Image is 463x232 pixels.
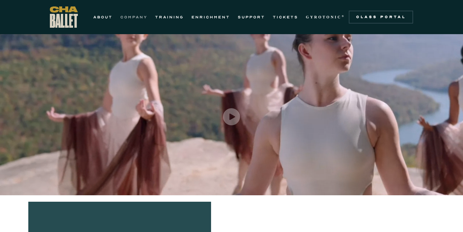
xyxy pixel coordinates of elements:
[342,15,345,18] sup: ®
[349,11,413,24] a: Class Portal
[273,13,298,21] a: TICKETS
[353,15,409,20] div: Class Portal
[306,15,342,19] strong: GYROTONIC
[155,13,184,21] a: TRAINING
[120,13,147,21] a: COMPANY
[50,6,78,28] a: home
[306,13,345,21] a: GYROTONIC®
[93,13,113,21] a: ABOUT
[238,13,265,21] a: SUPPORT
[191,13,230,21] a: ENRICHMENT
